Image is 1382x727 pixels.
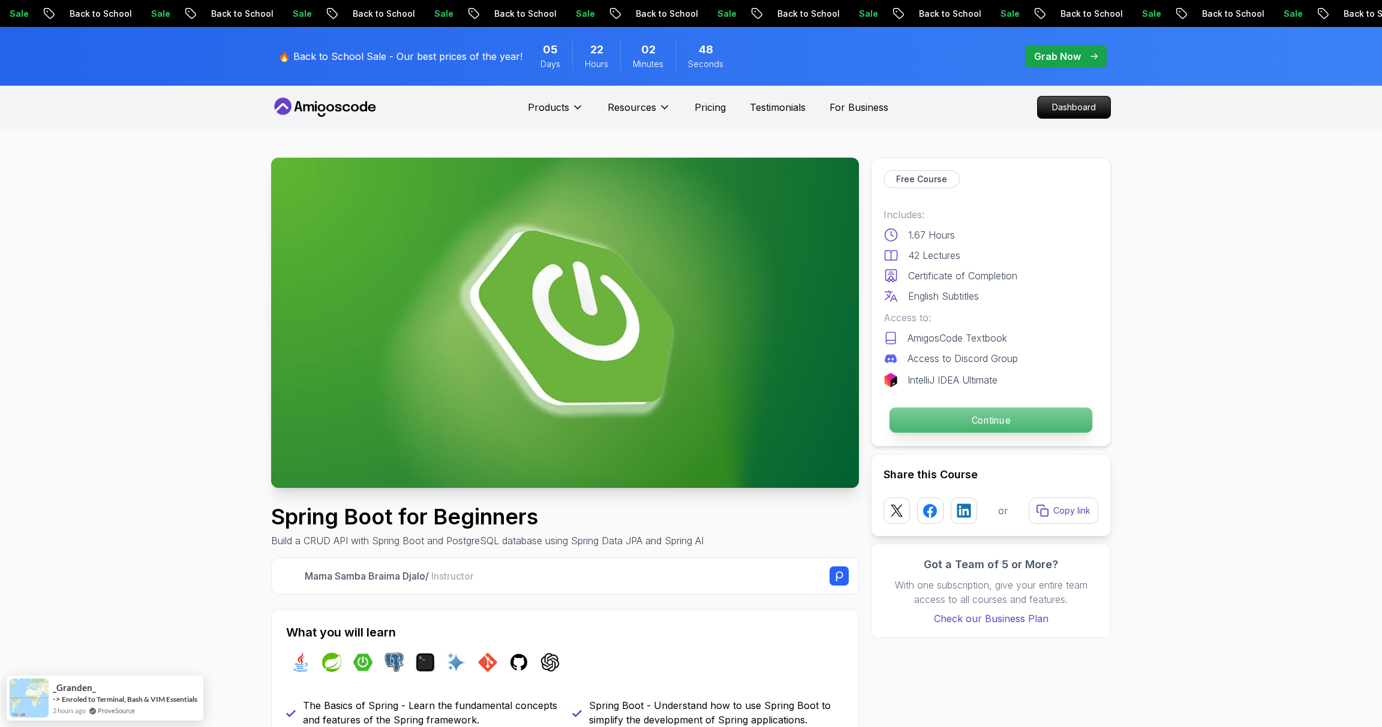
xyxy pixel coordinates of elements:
span: 5 Days [543,41,558,58]
p: Back to School [314,8,396,20]
p: 42 Lectures [908,248,960,263]
span: 48 Seconds [699,41,713,58]
p: Sale [679,8,717,20]
span: Seconds [688,58,723,70]
p: English Subtitles [908,289,979,303]
span: 22 Hours [590,41,603,58]
img: postgres logo [384,653,404,672]
img: provesource social proof notification image [10,678,49,717]
p: Copy link [1053,505,1090,517]
h2: Share this Course [884,466,1098,483]
p: Grab Now [1034,49,1081,64]
span: Days [540,58,560,70]
p: Build a CRUD API with Spring Boot and PostgreSQL database using Spring Data JPA and Spring AI [271,533,704,548]
p: Spring Boot - Understand how to use Spring Boot to simplify the development of Spring applications. [589,698,844,727]
a: Testimonials [750,100,806,114]
span: Minutes [633,58,663,70]
img: terminal logo [416,653,435,672]
h1: Spring Boot for Beginners [271,505,704,529]
p: Back to School [597,8,679,20]
p: or [998,503,1008,518]
img: jetbrains logo [884,373,898,387]
span: _Granden_ [53,683,96,693]
span: Instructor [431,570,474,582]
p: 🔥 Back to School Sale - Our best prices of the year! [278,49,522,64]
img: Nelson Djalo [281,567,300,586]
h3: Got a Team of 5 or More? [884,556,1098,573]
p: Back to School [31,8,113,20]
button: Resources [608,100,671,124]
p: Access to Discord Group [908,351,1018,366]
img: java logo [291,653,310,672]
p: Free Course [896,173,947,185]
a: Check our Business Plan [884,611,1098,626]
a: For Business [830,100,888,114]
img: github logo [509,653,528,672]
p: Includes: [884,207,1098,222]
p: Certificate of Completion [908,269,1017,283]
img: spring logo [322,653,341,672]
p: Back to School [1022,8,1104,20]
img: chatgpt logo [540,653,560,672]
a: ProveSource [98,705,135,716]
p: Sale [537,8,576,20]
h2: What you will learn [286,624,844,641]
img: spring-boot-for-beginners_thumbnail [271,158,859,488]
p: Mama Samba Braima Djalo / [305,569,474,583]
p: Back to School [881,8,962,20]
img: git logo [478,653,497,672]
span: Hours [585,58,608,70]
a: Enroled to Terminal, Bash & VIM Essentials [62,695,197,704]
p: Continue [890,408,1092,433]
button: Products [528,100,584,124]
p: Sale [113,8,151,20]
p: Products [528,100,569,114]
span: -> [53,694,61,704]
a: Pricing [695,100,726,114]
p: Access to: [884,310,1098,325]
p: 1.67 Hours [908,228,955,242]
p: Back to School [739,8,821,20]
p: Sale [962,8,1001,20]
img: spring-boot logo [353,653,372,672]
p: Back to School [173,8,254,20]
p: Back to School [1164,8,1245,20]
img: ai logo [447,653,466,672]
p: Sale [821,8,859,20]
span: 2 Minutes [641,41,656,58]
p: With one subscription, give your entire team access to all courses and features. [884,578,1098,607]
button: Continue [889,407,1093,433]
p: Sale [1245,8,1284,20]
p: The Basics of Spring - Learn the fundamental concepts and features of the Spring framework. [303,698,558,727]
p: Back to School [456,8,537,20]
p: Sale [396,8,434,20]
p: Dashboard [1038,96,1110,118]
a: Dashboard [1037,96,1111,119]
p: Sale [1104,8,1142,20]
p: IntelliJ IDEA Ultimate [908,373,998,387]
button: Copy link [1029,497,1098,524]
p: AmigosCode Textbook [908,331,1007,345]
p: Resources [608,100,656,114]
p: Sale [254,8,293,20]
span: 2 hours ago [53,705,86,716]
